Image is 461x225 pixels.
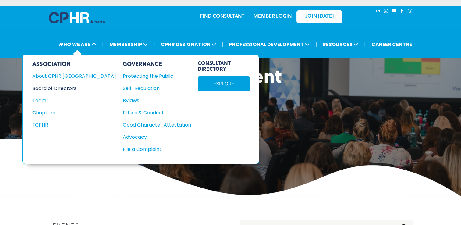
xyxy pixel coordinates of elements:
a: Ethics & Conduct [123,109,191,116]
a: Protecting the Public [123,72,191,80]
a: Social network [407,8,413,16]
span: JOIN [DATE] [305,14,334,20]
div: Board of Directors [32,84,108,92]
div: Team [32,97,108,104]
div: FCPHR [32,121,108,129]
a: FIND CONSULTANT [200,14,244,19]
div: About CPHR [GEOGRAPHIC_DATA] [32,72,108,80]
li: | [364,38,366,51]
div: GOVERNANCE [123,61,191,68]
a: facebook [399,8,406,16]
a: File a Complaint [123,145,191,153]
a: Advocacy [123,133,191,141]
div: Chapters [32,109,108,116]
a: Self-Regulation [123,84,191,92]
div: Self-Regulation [123,84,184,92]
div: Ethics & Conduct [123,109,184,116]
a: Good Character Attestation [123,121,191,129]
a: Bylaws [123,97,191,104]
div: Protecting the Public [123,72,184,80]
a: Team [32,97,116,104]
span: WHO WE ARE [56,39,98,50]
a: youtube [391,8,398,16]
a: CAREER CENTRE [370,39,414,50]
span: MEMBERSHIP [108,39,150,50]
span: CONSULTANT DIRECTORY [198,61,250,73]
div: Bylaws [123,97,184,104]
span: CPHR DESIGNATION [159,39,218,50]
a: FCPHR [32,121,116,129]
div: Advocacy [123,133,184,141]
a: Chapters [32,109,116,116]
a: JOIN [DATE] [296,10,342,23]
li: | [315,38,317,51]
li: | [154,38,155,51]
a: linkedin [375,8,382,16]
a: EXPLORE [198,76,250,91]
li: | [102,38,104,51]
a: instagram [383,8,390,16]
span: RESOURCES [321,39,360,50]
img: A blue and white logo for cp alberta [49,12,105,23]
div: Good Character Attestation [123,121,184,129]
span: PROFESSIONAL DEVELOPMENT [227,39,311,50]
li: | [222,38,224,51]
a: Board of Directors [32,84,116,92]
div: File a Complaint [123,145,184,153]
a: MEMBER LOGIN [254,14,292,19]
a: About CPHR [GEOGRAPHIC_DATA] [32,72,116,80]
div: ASSOCIATION [32,61,116,68]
